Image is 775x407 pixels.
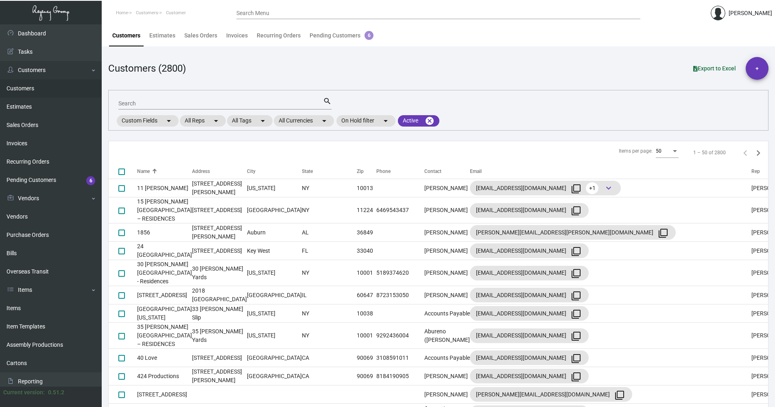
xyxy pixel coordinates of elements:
[357,349,376,367] td: 90069
[302,197,357,223] td: NY
[476,204,583,217] div: [EMAIL_ADDRESS][DOMAIN_NAME]
[755,57,759,80] span: +
[116,10,128,15] span: Home
[192,260,247,286] td: 30 [PERSON_NAME] Yards
[571,309,581,319] mat-icon: filter_none
[687,61,742,76] button: Export to Excel
[376,323,424,349] td: 9292436004
[357,323,376,349] td: 10001
[424,223,470,242] td: [PERSON_NAME]
[137,242,192,260] td: 24 [GEOGRAPHIC_DATA]
[192,286,247,304] td: 2018 [GEOGRAPHIC_DATA]
[571,184,581,194] mat-icon: filter_none
[323,96,332,106] mat-icon: search
[476,307,583,320] div: [EMAIL_ADDRESS][DOMAIN_NAME]
[693,149,726,156] div: 1 – 50 of 2800
[302,168,357,175] div: State
[476,244,583,257] div: [EMAIL_ADDRESS][DOMAIN_NAME]
[302,223,357,242] td: AL
[424,304,470,323] td: Accounts Payable
[192,242,247,260] td: [STREET_ADDRESS]
[357,168,364,175] div: Zip
[247,286,302,304] td: [GEOGRAPHIC_DATA]
[619,147,653,155] div: Items per page:
[376,168,424,175] div: Phone
[192,367,247,385] td: [STREET_ADDRESS][PERSON_NAME]
[751,168,760,175] div: Rep
[571,269,581,278] mat-icon: filter_none
[192,197,247,223] td: [STREET_ADDRESS]
[424,349,470,367] td: Accounts Payable
[274,115,334,127] mat-chip: All Currencies
[302,179,357,197] td: NY
[357,223,376,242] td: 36849
[247,260,302,286] td: [US_STATE]
[658,228,668,238] mat-icon: filter_none
[357,179,376,197] td: 10013
[571,247,581,256] mat-icon: filter_none
[336,115,395,127] mat-chip: On Hold filter
[247,197,302,223] td: [GEOGRAPHIC_DATA]
[247,349,302,367] td: [GEOGRAPHIC_DATA]
[424,323,470,349] td: Abureno ([PERSON_NAME]
[357,168,376,175] div: Zip
[729,9,772,18] div: [PERSON_NAME]
[476,289,583,302] div: [EMAIL_ADDRESS][DOMAIN_NAME]
[48,388,64,397] div: 0.51.2
[192,168,210,175] div: Address
[424,385,470,404] td: [PERSON_NAME]
[192,323,247,349] td: 35 [PERSON_NAME] Yards
[571,206,581,216] mat-icon: filter_none
[247,223,302,242] td: Auburn
[3,388,45,397] div: Current version:
[192,179,247,197] td: [STREET_ADDRESS][PERSON_NAME]
[137,286,192,304] td: [STREET_ADDRESS]
[476,388,626,401] div: [PERSON_NAME][EMAIL_ADDRESS][DOMAIN_NAME]
[302,260,357,286] td: NY
[476,267,583,280] div: [EMAIL_ADDRESS][DOMAIN_NAME]
[424,260,470,286] td: [PERSON_NAME]
[137,179,192,197] td: 11 [PERSON_NAME]
[302,168,313,175] div: State
[693,65,736,72] span: Export to Excel
[656,149,679,154] mat-select: Items per page:
[137,304,192,323] td: [GEOGRAPHIC_DATA] [US_STATE]
[137,197,192,223] td: 15 [PERSON_NAME][GEOGRAPHIC_DATA] – RESIDENCES
[247,179,302,197] td: [US_STATE]
[302,323,357,349] td: NY
[746,57,768,80] button: +
[137,367,192,385] td: 424 Productions
[137,323,192,349] td: 35 [PERSON_NAME][GEOGRAPHIC_DATA] – RESIDENCES
[424,286,470,304] td: [PERSON_NAME]
[192,304,247,323] td: 33 [PERSON_NAME] Slip
[166,10,186,15] span: Customer
[227,115,273,127] mat-chip: All Tags
[184,31,217,40] div: Sales Orders
[739,146,752,159] button: Previous page
[258,116,268,126] mat-icon: arrow_drop_down
[302,304,357,323] td: NY
[211,116,221,126] mat-icon: arrow_drop_down
[247,323,302,349] td: [US_STATE]
[604,183,613,193] span: keyboard_arrow_down
[192,349,247,367] td: [STREET_ADDRESS]
[302,349,357,367] td: CA
[226,31,248,40] div: Invoices
[571,291,581,301] mat-icon: filter_none
[476,182,615,195] div: [EMAIL_ADDRESS][DOMAIN_NAME]
[257,31,301,40] div: Recurring Orders
[615,390,624,400] mat-icon: filter_none
[357,260,376,286] td: 10001
[571,354,581,363] mat-icon: filter_none
[476,329,583,342] div: [EMAIL_ADDRESS][DOMAIN_NAME]
[752,146,765,159] button: Next page
[424,367,470,385] td: [PERSON_NAME]
[376,168,391,175] div: Phone
[112,31,140,40] div: Customers
[247,367,302,385] td: [GEOGRAPHIC_DATA]
[476,370,583,383] div: [EMAIL_ADDRESS][DOMAIN_NAME]
[310,31,373,40] div: Pending Customers
[247,304,302,323] td: [US_STATE]
[424,242,470,260] td: [PERSON_NAME]
[247,168,255,175] div: City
